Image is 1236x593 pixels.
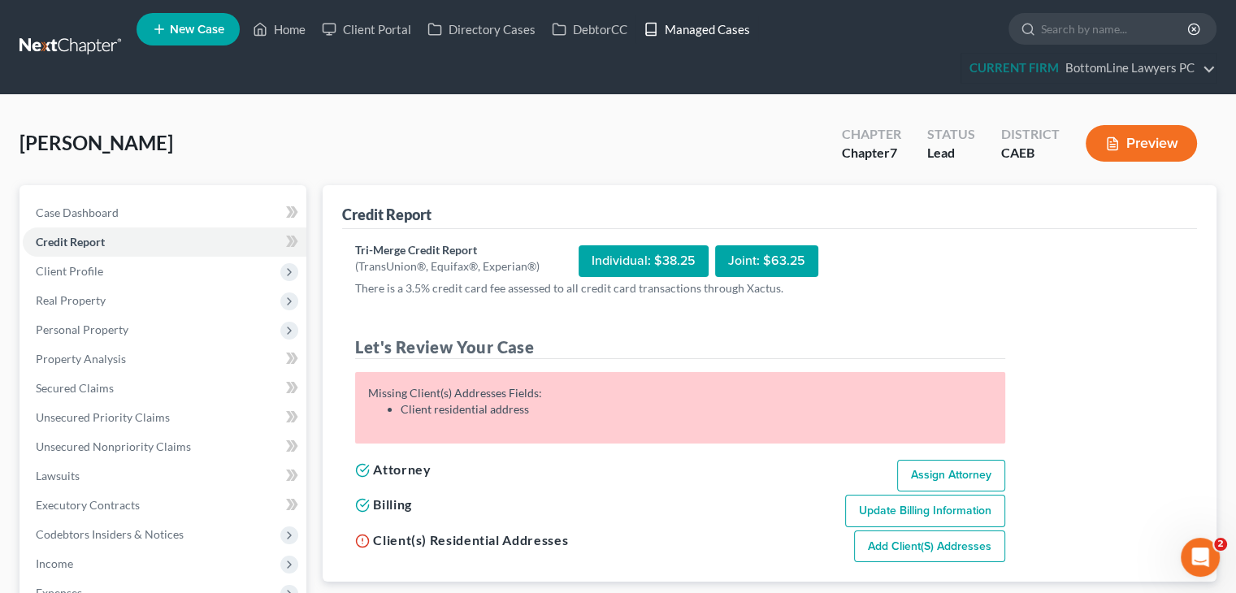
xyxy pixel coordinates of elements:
a: Case Dashboard [23,198,306,227]
span: Executory Contracts [36,498,140,512]
a: Managed Cases [635,15,758,44]
li: Client residential address [401,401,992,418]
span: Lawsuits [36,469,80,483]
a: Home [245,15,314,44]
a: Lawsuits [23,461,306,491]
input: Search by name... [1041,14,1190,44]
div: Credit Report [342,205,432,224]
span: Unsecured Priority Claims [36,410,170,424]
span: Secured Claims [36,381,114,395]
a: Credit Report [23,227,306,257]
span: [PERSON_NAME] [20,131,173,154]
a: Assign Attorney [897,460,1005,492]
a: Property Analysis [23,344,306,374]
div: Chapter [842,125,901,144]
span: Property Analysis [36,352,126,366]
h4: Let's Review Your Case [355,335,1005,359]
iframe: Intercom live chat [1181,538,1220,577]
span: 2 [1214,538,1227,551]
a: Add Client(s) Addresses [854,530,1005,563]
a: Directory Cases [419,15,544,44]
span: Codebtors Insiders & Notices [36,527,184,541]
h5: Client(s) Residential Addresses [355,530,568,550]
div: Individual: $38.25 [579,245,709,277]
a: CURRENT FIRMBottomLine Lawyers PC [961,54,1216,83]
div: Lead [927,144,975,162]
span: Income [36,556,73,570]
span: Case Dashboard [36,206,119,219]
div: Missing Client(s) Addresses Fields: [368,385,992,418]
div: Joint: $63.25 [715,245,818,277]
div: Tri-Merge Credit Report [355,242,540,258]
a: Client Portal [314,15,419,44]
a: Unsecured Priority Claims [23,403,306,432]
p: There is a 3.5% credit card fee assessed to all credit card transactions through Xactus. [355,280,1005,296]
strong: CURRENT FIRM [969,60,1059,75]
span: New Case [170,24,224,36]
a: DebtorCC [544,15,635,44]
a: Update Billing Information [845,495,1005,527]
span: Real Property [36,293,106,307]
a: Secured Claims [23,374,306,403]
span: Credit Report [36,235,105,249]
span: Attorney [373,461,431,477]
div: Chapter [842,144,901,162]
div: CAEB [1001,144,1060,162]
span: Personal Property [36,322,128,336]
h5: Billing [355,495,411,514]
span: Client Profile [36,264,103,278]
button: Preview [1086,125,1197,162]
div: Status [927,125,975,144]
div: District [1001,125,1060,144]
a: Executory Contracts [23,491,306,520]
span: Unsecured Nonpriority Claims [36,439,191,453]
div: (TransUnion®, Equifax®, Experian®) [355,258,540,275]
a: Unsecured Nonpriority Claims [23,432,306,461]
span: 7 [890,145,897,160]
